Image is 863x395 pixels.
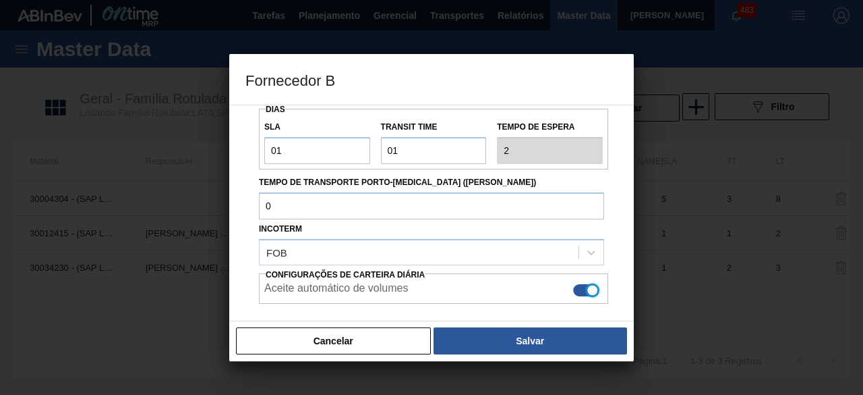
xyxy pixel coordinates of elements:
label: Tempo de Transporte Porto-[MEDICAL_DATA] ([PERSON_NAME]) [259,173,604,192]
h3: Fornecedor B [229,54,634,105]
div: FOB [266,246,287,258]
label: Tempo de espera [497,117,603,137]
label: Transit Time [381,117,487,137]
span: Dias [266,105,285,114]
label: SLA [264,117,370,137]
span: Configurações de Carteira Diária [266,270,425,280]
button: Salvar [434,327,627,354]
label: Aceite automático de volumes [264,282,408,298]
label: Incoterm [259,224,302,234]
div: Essa configuração habilita a criação automática de composição de carga do lado do fornecedor caso... [259,265,604,305]
button: Cancelar [236,327,431,354]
